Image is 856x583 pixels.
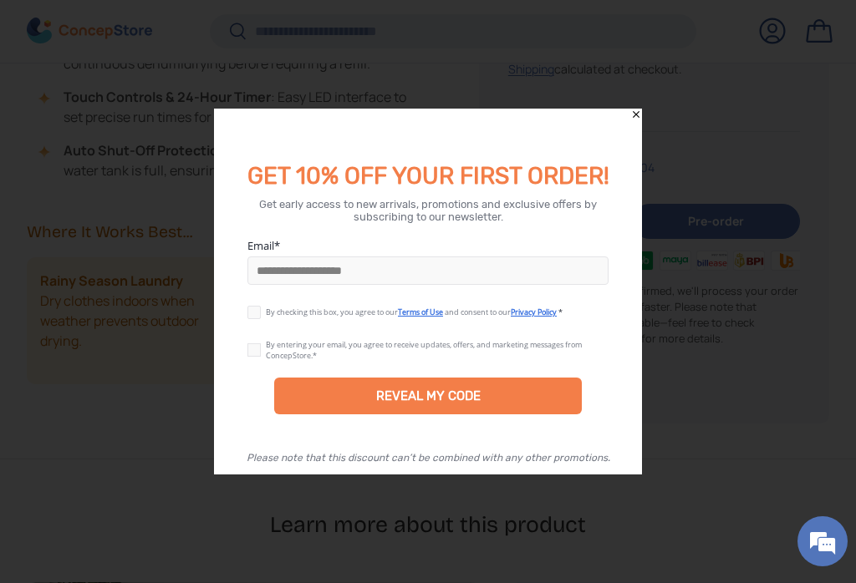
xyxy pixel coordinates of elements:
div: Get early access to new arrivals, promotions and exclusive offers by subscribing to our newsletter. [234,198,622,223]
textarea: Type your message and hit 'Enter' [8,398,318,456]
span: GET 10% OFF YOUR FIRST ORDER! [247,162,609,190]
div: By entering your email, you agree to receive updates, offers, and marketing messages from ConcepS... [266,339,582,361]
a: Privacy Policy [511,307,557,317]
div: Minimize live chat window [274,8,314,48]
div: Chat with us now [87,94,281,115]
span: We're online! [97,181,231,350]
span: and consent to our [445,307,511,317]
label: Email [247,238,609,253]
div: Please note that this discount can’t be combined with any other promotions. [247,452,610,464]
div: Close [630,109,642,120]
span: By checking this box, you agree to our [266,307,398,317]
div: REVEAL MY CODE [376,388,481,403]
a: Terms of Use [398,307,443,317]
div: REVEAL MY CODE [274,378,582,414]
